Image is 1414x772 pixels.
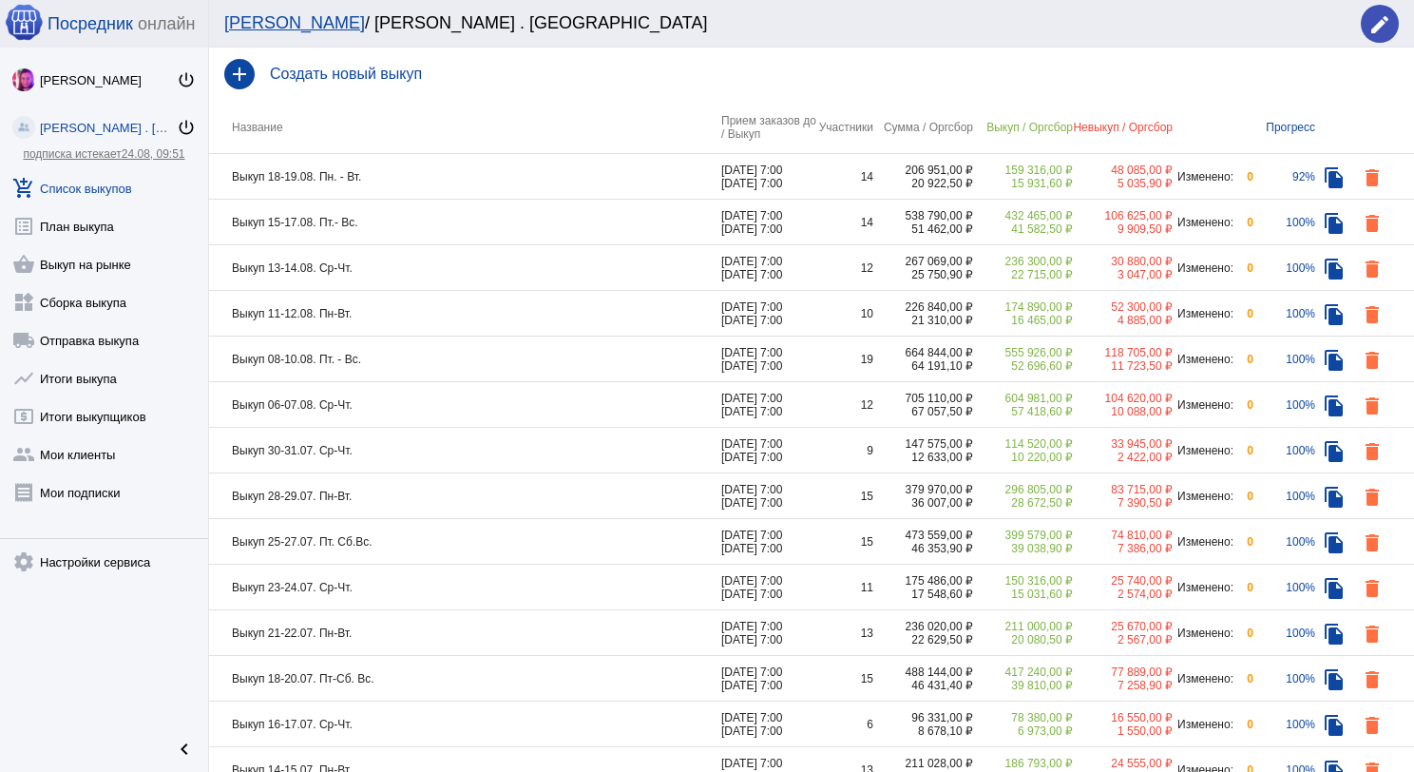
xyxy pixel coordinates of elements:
mat-icon: file_copy [1323,303,1346,326]
div: 3 047,00 ₽ [1073,268,1173,281]
mat-icon: chevron_left [173,738,196,761]
div: 52 696,60 ₽ [973,359,1073,373]
div: 16 550,00 ₽ [1073,711,1173,724]
div: Изменено: [1173,353,1234,366]
div: 236 300,00 ₽ [973,255,1073,268]
mat-icon: power_settings_new [177,118,196,137]
th: Невыкуп / Оргсбор [1073,101,1173,154]
div: 555 926,00 ₽ [973,346,1073,359]
div: 74 810,00 ₽ [1073,529,1173,542]
h4: Создать новый выкуп [270,66,1399,83]
div: 20 080,50 ₽ [973,633,1073,647]
div: Изменено: [1173,627,1234,640]
div: 106 625,00 ₽ [1073,209,1173,222]
div: Изменено: [1173,307,1234,320]
td: [DATE] 7:00 [DATE] 7:00 [721,154,816,200]
div: 77 889,00 ₽ [1073,666,1173,679]
div: 67 057,50 ₽ [873,405,973,418]
td: 13 [816,610,873,656]
mat-icon: list_alt [12,215,35,238]
div: Изменено: [1173,444,1234,457]
td: 100% [1253,656,1315,702]
mat-icon: delete [1361,303,1384,326]
div: 7 386,00 ₽ [1073,542,1173,555]
td: Выкуп 25-27.07. Пт. Сб.Вс. [209,519,721,565]
td: [DATE] 7:00 [DATE] 7:00 [721,428,816,473]
div: 211 028,00 ₽ [873,757,973,770]
div: 147 575,00 ₽ [873,437,973,451]
mat-icon: delete [1361,258,1384,280]
div: 379 970,00 ₽ [873,483,973,496]
td: 12 [816,245,873,291]
td: Выкуп 15-17.08. Пт.- Вс. [209,200,721,245]
img: apple-icon-60x60.png [5,3,43,41]
mat-icon: group [12,443,35,466]
mat-icon: add [224,59,255,89]
td: Выкуп 18-20.07. Пт-Сб. Вс. [209,656,721,702]
div: / [PERSON_NAME] . [GEOGRAPHIC_DATA] [224,13,1342,33]
td: 100% [1253,702,1315,747]
td: [DATE] 7:00 [DATE] 7:00 [721,291,816,337]
mat-icon: delete [1361,623,1384,646]
td: 100% [1253,200,1315,245]
mat-icon: file_copy [1323,258,1346,280]
div: 0 [1234,261,1253,275]
div: 705 110,00 ₽ [873,392,973,405]
td: [DATE] 7:00 [DATE] 7:00 [721,519,816,565]
div: 473 559,00 ₽ [873,529,973,542]
div: 39 038,90 ₽ [973,542,1073,555]
div: 267 069,00 ₽ [873,255,973,268]
mat-icon: file_copy [1323,440,1346,463]
div: 2 567,00 ₽ [1073,633,1173,647]
div: 6 973,00 ₽ [973,724,1073,738]
td: 100% [1253,519,1315,565]
div: [PERSON_NAME] [40,73,177,87]
div: 2 422,00 ₽ [1073,451,1173,464]
td: 12 [816,382,873,428]
td: 14 [816,200,873,245]
mat-icon: file_copy [1323,166,1346,189]
div: 0 [1234,627,1253,640]
th: Прием заказов до / Выкуп [721,101,816,154]
div: 12 633,00 ₽ [873,451,973,464]
div: 33 945,00 ₽ [1073,437,1173,451]
mat-icon: delete [1361,440,1384,463]
div: 17 548,60 ₽ [873,588,973,601]
div: 226 840,00 ₽ [873,300,973,314]
div: 24 555,00 ₽ [1073,757,1173,770]
div: 51 462,00 ₽ [873,222,973,236]
td: 15 [816,519,873,565]
div: 0 [1234,581,1253,594]
div: Изменено: [1173,398,1234,412]
td: [DATE] 7:00 [DATE] 7:00 [721,245,816,291]
td: 11 [816,565,873,610]
div: 604 981,00 ₽ [973,392,1073,405]
div: 0 [1234,307,1253,320]
div: Изменено: [1173,170,1234,183]
div: 0 [1234,535,1253,549]
mat-icon: widgets [12,291,35,314]
div: 25 750,90 ₽ [873,268,973,281]
mat-icon: file_copy [1323,349,1346,372]
td: 100% [1253,382,1315,428]
td: Выкуп 28-29.07. Пн-Вт. [209,473,721,519]
div: 10 220,00 ₽ [973,451,1073,464]
td: [DATE] 7:00 [DATE] 7:00 [721,610,816,656]
td: 10 [816,291,873,337]
mat-icon: file_copy [1323,577,1346,600]
div: 30 880,00 ₽ [1073,255,1173,268]
div: 186 793,00 ₽ [973,757,1073,770]
td: [DATE] 7:00 [DATE] 7:00 [721,565,816,610]
div: 0 [1234,170,1253,183]
img: community_200.png [12,116,35,139]
mat-icon: delete [1361,212,1384,235]
td: 100% [1253,428,1315,473]
div: Изменено: [1173,490,1234,503]
div: 10 088,00 ₽ [1073,405,1173,418]
div: 46 431,40 ₽ [873,679,973,692]
div: 25 740,00 ₽ [1073,574,1173,588]
a: подписка истекает24.08, 09:51 [23,147,184,161]
td: 6 [816,702,873,747]
th: Сумма / Оргсбор [873,101,973,154]
div: 46 353,90 ₽ [873,542,973,555]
